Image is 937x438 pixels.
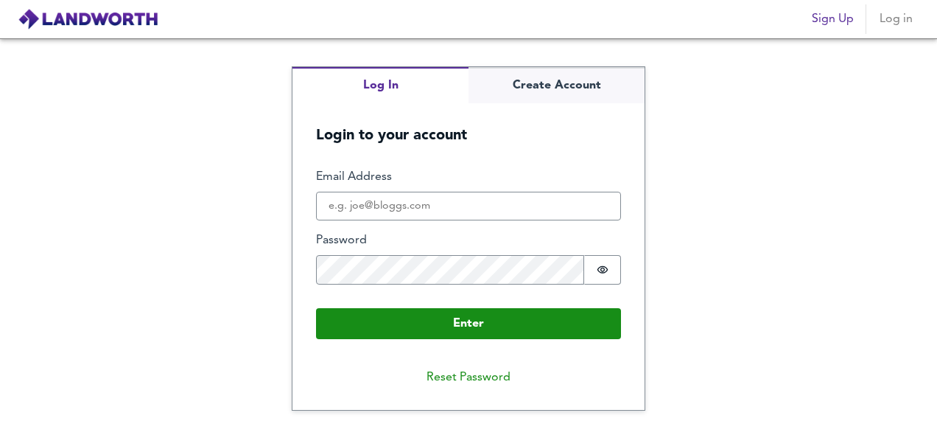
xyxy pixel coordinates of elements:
h5: Login to your account [292,103,645,145]
button: Enter [316,308,621,339]
button: Show password [584,255,621,285]
button: Log in [872,4,919,34]
button: Log In [292,67,468,103]
span: Sign Up [812,9,854,29]
label: Email Address [316,169,621,186]
button: Reset Password [415,363,522,392]
button: Sign Up [806,4,860,34]
img: logo [18,8,158,30]
label: Password [316,232,621,249]
button: Create Account [468,67,645,103]
span: Log in [878,9,913,29]
input: e.g. joe@bloggs.com [316,192,621,221]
